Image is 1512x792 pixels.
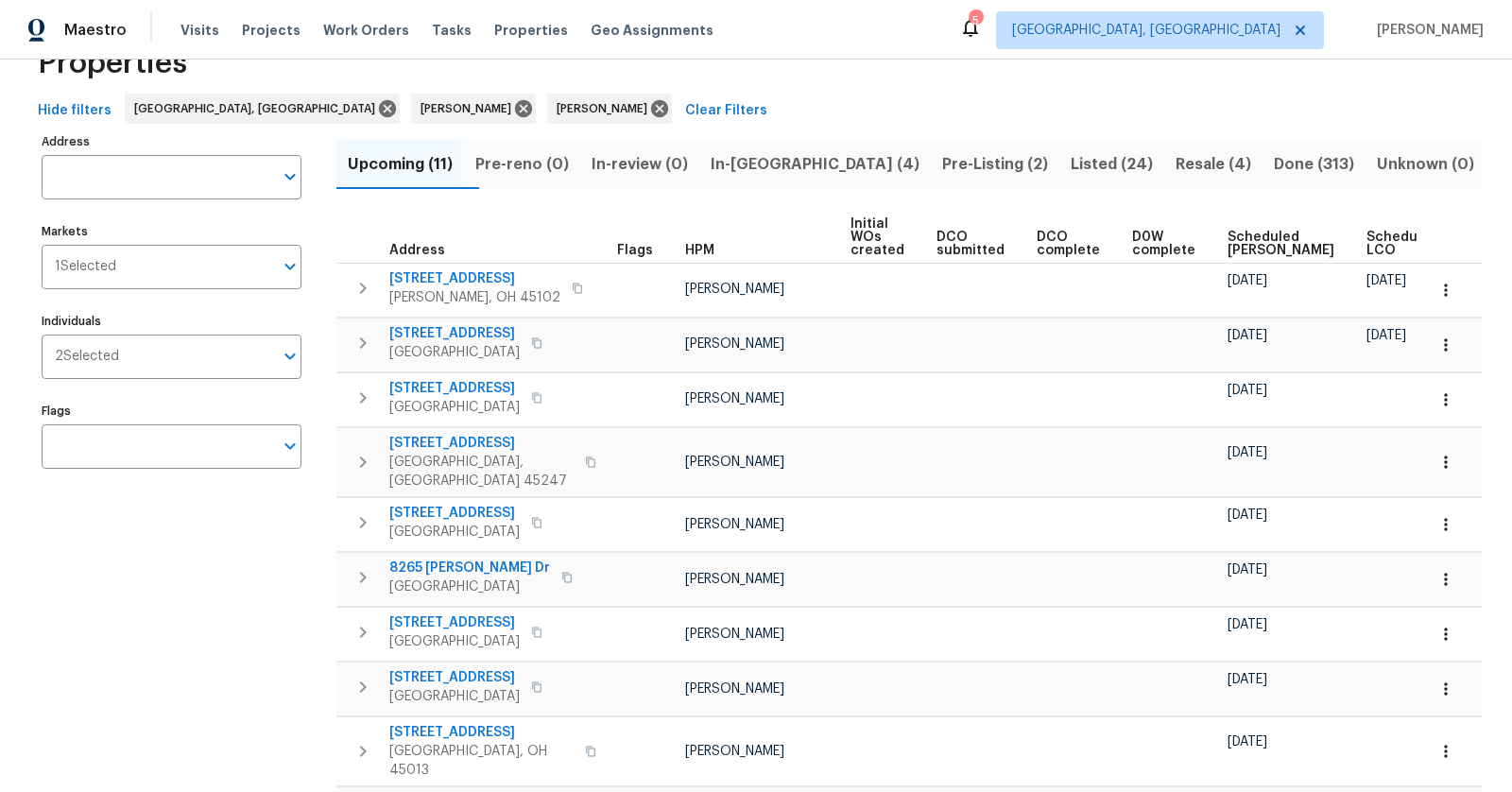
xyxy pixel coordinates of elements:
[389,577,550,596] span: [GEOGRAPHIC_DATA]
[475,151,569,178] span: Pre-reno (0)
[389,723,574,742] span: [STREET_ADDRESS]
[389,244,445,257] span: Address
[389,668,520,687] span: [STREET_ADDRESS]
[389,559,550,577] span: 8265 [PERSON_NAME] Dr
[1228,329,1267,342] span: [DATE]
[38,54,187,73] span: Properties
[64,21,127,40] span: Maestro
[42,136,301,147] label: Address
[1228,563,1267,577] span: [DATE]
[678,94,775,129] button: Clear Filters
[1366,329,1406,342] span: [DATE]
[685,99,767,123] span: Clear Filters
[711,151,919,178] span: In-[GEOGRAPHIC_DATA] (4)
[685,628,784,641] span: [PERSON_NAME]
[1274,151,1354,178] span: Done (313)
[685,682,784,696] span: [PERSON_NAME]
[942,151,1048,178] span: Pre-Listing (2)
[592,151,688,178] span: In-review (0)
[1012,21,1280,40] span: [GEOGRAPHIC_DATA], [GEOGRAPHIC_DATA]
[38,99,112,123] span: Hide filters
[389,453,574,491] span: [GEOGRAPHIC_DATA], [GEOGRAPHIC_DATA] 45247
[1071,151,1153,178] span: Listed (24)
[685,518,784,531] span: [PERSON_NAME]
[432,24,472,37] span: Tasks
[389,434,574,453] span: [STREET_ADDRESS]
[494,21,568,40] span: Properties
[1228,618,1267,631] span: [DATE]
[55,349,119,365] span: 2 Selected
[557,99,655,118] span: [PERSON_NAME]
[389,343,520,362] span: [GEOGRAPHIC_DATA]
[1228,384,1267,397] span: [DATE]
[389,632,520,651] span: [GEOGRAPHIC_DATA]
[421,99,519,118] span: [PERSON_NAME]
[42,316,301,327] label: Individuals
[389,288,560,307] span: [PERSON_NAME], OH 45102
[1369,21,1484,40] span: [PERSON_NAME]
[389,523,520,542] span: [GEOGRAPHIC_DATA]
[134,99,383,118] span: [GEOGRAPHIC_DATA], [GEOGRAPHIC_DATA]
[411,94,536,124] div: [PERSON_NAME]
[389,379,520,398] span: [STREET_ADDRESS]
[1228,508,1267,522] span: [DATE]
[1228,446,1267,459] span: [DATE]
[277,433,303,459] button: Open
[1037,231,1100,257] span: DCO complete
[180,21,219,40] span: Visits
[389,269,560,288] span: [STREET_ADDRESS]
[277,343,303,370] button: Open
[389,687,520,706] span: [GEOGRAPHIC_DATA]
[547,94,672,124] div: [PERSON_NAME]
[389,504,520,523] span: [STREET_ADDRESS]
[685,456,784,469] span: [PERSON_NAME]
[1228,735,1267,749] span: [DATE]
[389,742,574,780] span: [GEOGRAPHIC_DATA], OH 45013
[969,11,982,30] div: 5
[42,405,301,417] label: Flags
[389,324,520,343] span: [STREET_ADDRESS]
[1132,231,1195,257] span: D0W complete
[1228,231,1334,257] span: Scheduled [PERSON_NAME]
[1366,274,1406,287] span: [DATE]
[591,21,713,40] span: Geo Assignments
[936,231,1005,257] span: DCO submitted
[389,613,520,632] span: [STREET_ADDRESS]
[685,573,784,586] span: [PERSON_NAME]
[850,217,904,257] span: Initial WOs created
[277,253,303,280] button: Open
[685,283,784,296] span: [PERSON_NAME]
[685,745,784,758] span: [PERSON_NAME]
[1366,231,1438,257] span: Scheduled LCO
[617,244,653,257] span: Flags
[30,94,119,129] button: Hide filters
[1228,274,1267,287] span: [DATE]
[1228,673,1267,686] span: [DATE]
[55,259,116,275] span: 1 Selected
[389,398,520,417] span: [GEOGRAPHIC_DATA]
[1176,151,1251,178] span: Resale (4)
[348,151,453,178] span: Upcoming (11)
[42,226,301,237] label: Markets
[1377,151,1474,178] span: Unknown (0)
[323,21,409,40] span: Work Orders
[277,164,303,190] button: Open
[242,21,301,40] span: Projects
[125,94,400,124] div: [GEOGRAPHIC_DATA], [GEOGRAPHIC_DATA]
[685,392,784,405] span: [PERSON_NAME]
[685,337,784,351] span: [PERSON_NAME]
[685,244,714,257] span: HPM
